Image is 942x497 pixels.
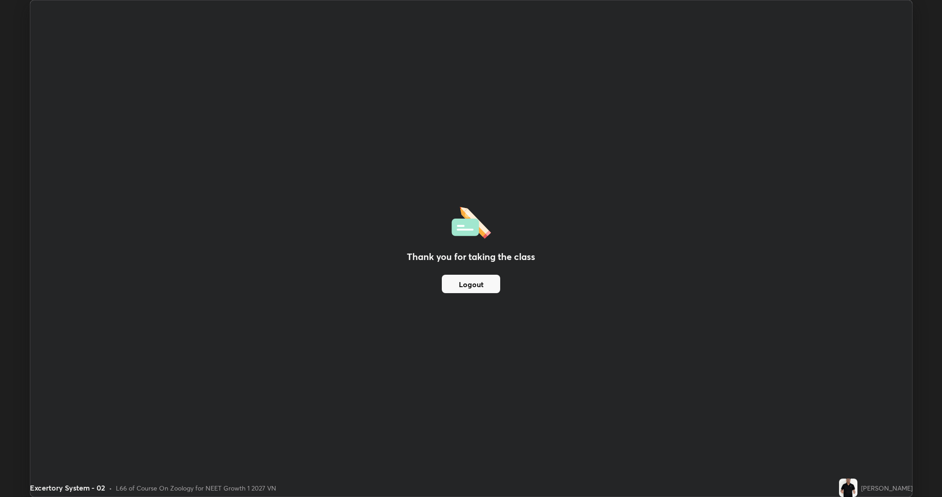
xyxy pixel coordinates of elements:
div: Excertory System - 02 [30,482,105,493]
div: • [109,483,112,493]
img: 0f3390f70cd44b008778aac013c3f139.jpg [839,479,857,497]
button: Logout [442,275,500,293]
div: L66 of Course On Zoology for NEET Growth 1 2027 VN [116,483,276,493]
div: [PERSON_NAME] [861,483,913,493]
h2: Thank you for taking the class [407,250,535,264]
img: offlineFeedback.1438e8b3.svg [451,204,491,239]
